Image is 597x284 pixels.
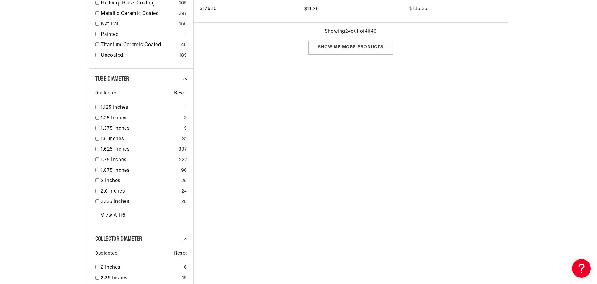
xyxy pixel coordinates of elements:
a: 2.125 Inches [101,198,179,206]
div: 96 [181,167,187,175]
div: 31 [182,135,187,143]
a: 2.0 Inches [101,188,179,196]
div: 3 [184,114,187,123]
div: 1 [185,31,187,39]
a: 2 Inches [101,177,179,185]
a: View All 16 [101,212,125,220]
a: 2 Inches [101,264,181,272]
a: Painted [101,31,182,39]
div: 6 [184,264,187,272]
div: 5 [184,125,187,133]
a: 1.25 Inches [101,114,181,123]
span: Tube Diameter [95,76,129,82]
span: 0 selected [95,89,118,98]
div: Show me more products [308,41,393,55]
a: Metallic Ceramic Coated [101,10,176,18]
div: 19 [182,274,187,282]
a: Natural [101,20,176,28]
div: 297 [179,10,187,18]
div: 222 [179,156,187,164]
a: 1.75 Inches [101,156,176,164]
div: 25 [181,177,187,185]
span: Showing 24 out of 4049 [325,28,377,36]
span: Reset [174,89,187,98]
a: Titanium Ceramic Coated [101,41,179,49]
a: 1.625 Inches [101,146,176,154]
div: 155 [179,20,187,28]
div: 24 [181,188,187,196]
div: 397 [178,146,187,154]
div: 1 [185,104,187,112]
div: 46 [181,41,187,49]
a: Uncoated [101,52,176,60]
a: 1.5 Inches [101,135,180,143]
span: 0 selected [95,250,118,258]
div: 185 [179,52,187,60]
span: Collector Diameter [95,236,142,242]
span: Reset [174,250,187,258]
div: 28 [181,198,187,206]
a: 2.25 Inches [101,274,180,282]
a: 1.375 Inches [101,125,181,133]
a: 1.875 Inches [101,167,179,175]
a: 1.125 Inches [101,104,182,112]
